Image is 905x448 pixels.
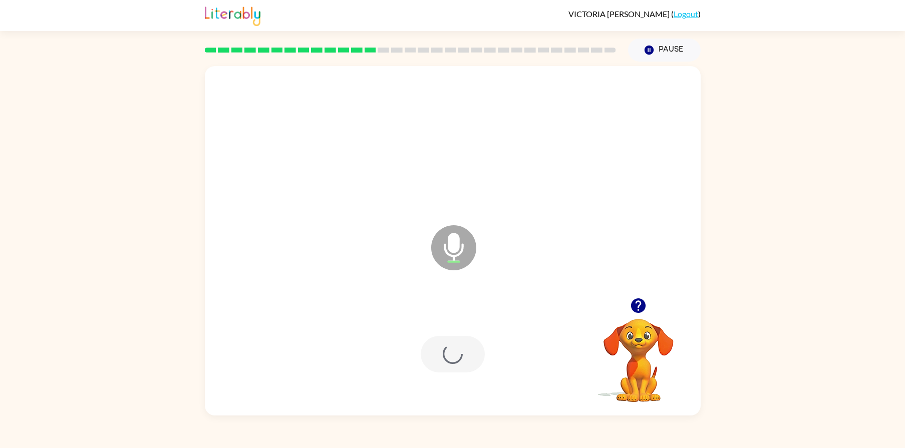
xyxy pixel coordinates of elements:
[674,9,698,19] a: Logout
[205,4,260,26] img: Literably
[568,9,701,19] div: ( )
[628,39,701,62] button: Pause
[568,9,671,19] span: VICTORIA [PERSON_NAME]
[588,303,689,403] video: Your browser must support playing .mp4 files to use Literably. Please try using another browser.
